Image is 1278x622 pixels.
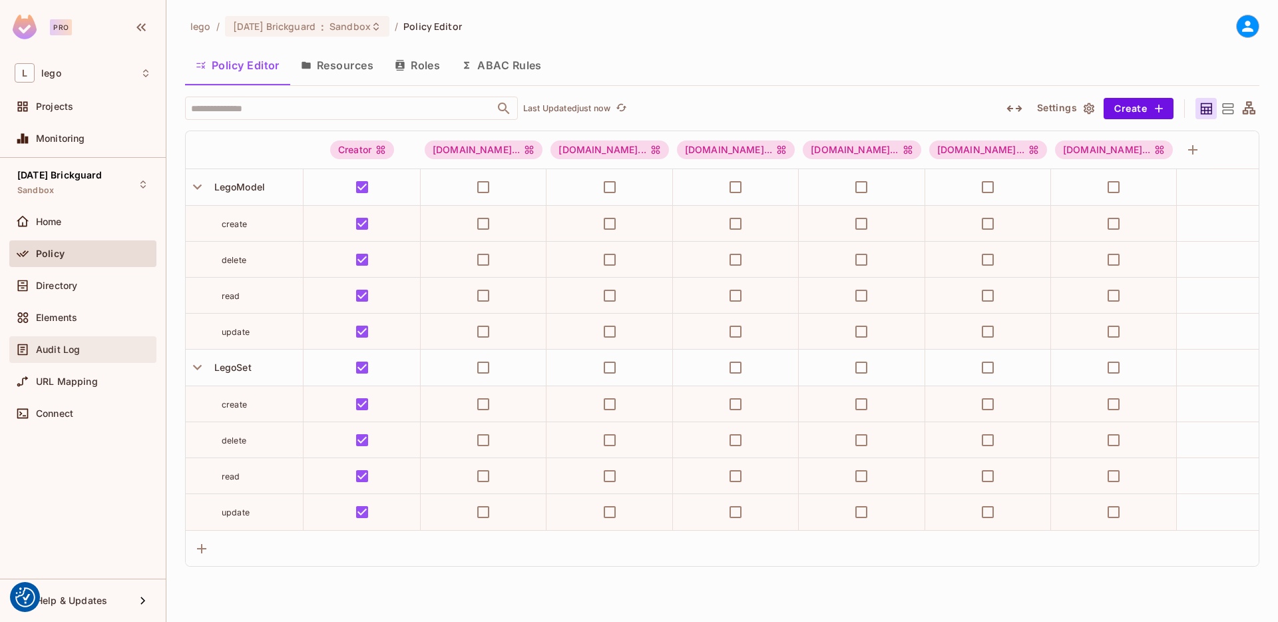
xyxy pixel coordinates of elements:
[610,101,629,117] span: Click to refresh data
[222,219,247,229] span: create
[929,141,1047,159] span: g1.appl.CKB_Horizon_Next-2nd
[36,133,85,144] span: Monitoring
[36,248,65,259] span: Policy
[330,141,394,159] div: Creator
[803,141,921,159] div: [DOMAIN_NAME]...
[1104,98,1173,119] button: Create
[320,21,325,32] span: :
[36,280,77,291] span: Directory
[50,19,72,35] div: Pro
[36,595,107,606] span: Help & Updates
[523,103,610,114] p: Last Updated just now
[209,362,252,373] span: LegoSet
[36,216,62,227] span: Home
[222,471,240,481] span: read
[36,376,98,387] span: URL Mapping
[216,20,220,33] li: /
[36,101,73,112] span: Projects
[613,101,629,117] button: refresh
[677,141,795,159] div: [DOMAIN_NAME]...
[222,255,246,265] span: delete
[222,327,250,337] span: update
[36,312,77,323] span: Elements
[41,68,61,79] span: Workspace: lego
[15,587,35,607] img: Revisit consent button
[209,181,265,192] span: LegoModel
[384,49,451,82] button: Roles
[1032,98,1098,119] button: Settings
[185,49,290,82] button: Policy Editor
[616,102,627,115] span: refresh
[329,20,371,33] span: Sandbox
[803,141,921,159] span: g1.appl.CKB_Horizon_Next-1st
[222,507,250,517] span: update
[425,141,542,159] span: g1.appl.CKB_Horizon_Current
[290,49,384,82] button: Resources
[233,20,316,33] span: [DATE] Brickguard
[1055,141,1173,159] div: [DOMAIN_NAME]...
[403,20,462,33] span: Policy Editor
[13,15,37,39] img: SReyMgAAAABJRU5ErkJggg==
[15,63,35,83] span: L
[1055,141,1173,159] span: g1.appl.CKB_Horizon_Next-Ext
[395,20,398,33] li: /
[451,49,552,82] button: ABAC Rules
[677,141,795,159] span: g1.appl.CKB_Horizon_Historic
[17,185,54,196] span: Sandbox
[929,141,1047,159] div: [DOMAIN_NAME]...
[36,344,80,355] span: Audit Log
[15,587,35,607] button: Consent Preferences
[190,20,211,33] span: the active workspace
[222,436,246,446] span: delete
[550,141,668,159] div: [DOMAIN_NAME]...
[222,291,240,301] span: read
[495,99,513,118] button: Open
[222,400,247,410] span: create
[36,408,73,419] span: Connect
[17,170,103,180] span: [DATE] Brickguard
[425,141,542,159] div: [DOMAIN_NAME]...
[550,141,668,159] span: g1.appl.CKB_Horizon_Future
